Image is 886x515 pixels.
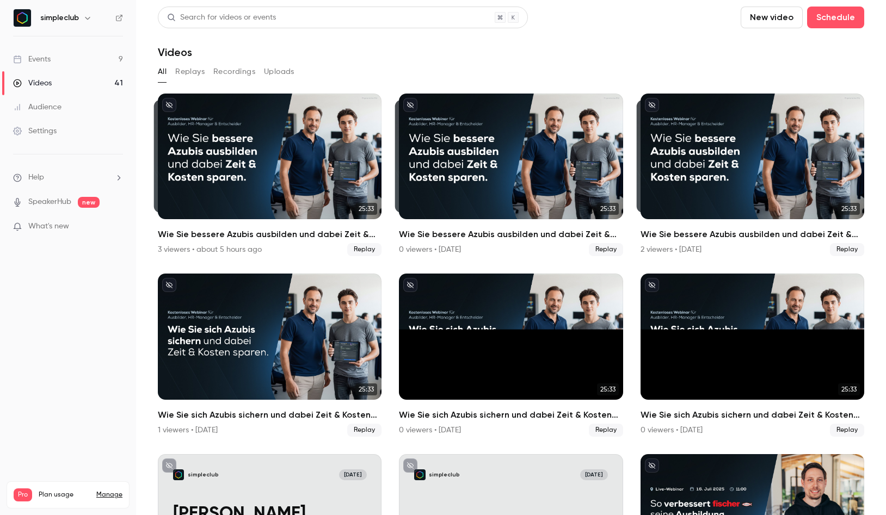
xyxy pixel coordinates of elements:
[162,98,176,112] button: unpublished
[40,13,79,23] h6: simpleclub
[158,7,864,508] section: Videos
[158,46,192,59] h1: Videos
[589,243,623,256] span: Replay
[13,126,57,136] div: Settings
[597,383,619,395] span: 25:33
[355,203,377,215] span: 25:33
[158,63,167,80] button: All
[96,491,122,499] a: Manage
[28,196,71,208] a: SpeakerHub
[110,222,123,232] iframe: Noticeable Trigger
[339,469,367,481] span: [DATE]
[13,102,61,113] div: Audience
[403,98,417,112] button: unpublished
[264,63,294,80] button: Uploads
[39,491,90,499] span: Plan usage
[645,98,659,112] button: unpublished
[158,274,382,436] a: 25:33Wie Sie sich Azubis sichern und dabei Zeit & Kosten sparen. (Donnerstag, 11:00 Uhr)1 viewers...
[838,203,860,215] span: 25:33
[28,172,44,183] span: Help
[158,244,262,255] div: 3 viewers • about 5 hours ago
[158,274,382,436] li: Wie Sie sich Azubis sichern und dabei Zeit & Kosten sparen. (Donnerstag, 11:00 Uhr)
[399,94,623,256] li: Wie Sie bessere Azubis ausbilden und dabei Zeit & Kosten sparen. (Donnerstag, 11:00 Uhr)
[641,425,703,436] div: 0 viewers • [DATE]
[641,408,864,421] h2: Wie Sie sich Azubis sichern und dabei Zeit & Kosten sparen. (Dienstag, 11:00 Uhr)
[399,244,461,255] div: 0 viewers • [DATE]
[597,203,619,215] span: 25:33
[28,221,69,232] span: What's new
[414,469,426,481] img: CTA Webinar Ending
[78,197,100,208] span: new
[641,274,864,436] li: Wie Sie sich Azubis sichern und dabei Zeit & Kosten sparen. (Dienstag, 11:00 Uhr)
[188,471,218,479] p: simpleclub
[213,63,255,80] button: Recordings
[830,243,864,256] span: Replay
[399,425,461,436] div: 0 viewers • [DATE]
[158,94,382,256] a: 25:3325:33Wie Sie bessere Azubis ausbilden und dabei Zeit & Kosten sparen. (Dienstag, 11:00 Uhr)3...
[838,383,860,395] span: 25:33
[158,94,382,256] li: Wie Sie bessere Azubis ausbilden und dabei Zeit & Kosten sparen. (Dienstag, 11:00 Uhr)
[175,63,205,80] button: Replays
[355,383,377,395] span: 25:33
[13,54,51,65] div: Events
[641,94,864,256] li: Wie Sie bessere Azubis ausbilden und dabei Zeit & Kosten sparen. (Mittwoch, 11:00 Uhr)
[13,172,123,183] li: help-dropdown-opener
[173,469,184,481] img: fischer Webinar incl CTA - simpleclub
[830,424,864,437] span: Replay
[158,228,382,241] h2: Wie Sie bessere Azubis ausbilden und dabei Zeit & Kosten sparen. (Dienstag, 11:00 Uhr)
[13,78,52,89] div: Videos
[641,244,702,255] div: 2 viewers • [DATE]
[645,458,659,473] button: unpublished
[641,228,864,241] h2: Wie Sie bessere Azubis ausbilden und dabei Zeit & Kosten sparen. (Mittwoch, 11:00 Uhr)
[403,458,417,473] button: unpublished
[741,7,803,28] button: New video
[641,274,864,436] a: 25:33Wie Sie sich Azubis sichern und dabei Zeit & Kosten sparen. (Dienstag, 11:00 Uhr)0 viewers •...
[347,424,382,437] span: Replay
[162,278,176,292] button: unpublished
[158,408,382,421] h2: Wie Sie sich Azubis sichern und dabei Zeit & Kosten sparen. (Donnerstag, 11:00 Uhr)
[399,408,623,421] h2: Wie Sie sich Azubis sichern und dabei Zeit & Kosten sparen. (Mittwoch, 11:00 Uhr)
[429,471,459,479] p: simpleclub
[403,278,417,292] button: unpublished
[399,94,623,256] a: 25:3325:33Wie Sie bessere Azubis ausbilden und dabei Zeit & Kosten sparen. (Donnerstag, 11:00 Uhr...
[399,274,623,436] li: Wie Sie sich Azubis sichern und dabei Zeit & Kosten sparen. (Mittwoch, 11:00 Uhr)
[589,424,623,437] span: Replay
[399,228,623,241] h2: Wie Sie bessere Azubis ausbilden und dabei Zeit & Kosten sparen. (Donnerstag, 11:00 Uhr)
[641,94,864,256] a: 25:3325:33Wie Sie bessere Azubis ausbilden und dabei Zeit & Kosten sparen. (Mittwoch, 11:00 Uhr)2...
[162,458,176,473] button: unpublished
[347,243,382,256] span: Replay
[399,274,623,436] a: 25:33Wie Sie sich Azubis sichern und dabei Zeit & Kosten sparen. (Mittwoch, 11:00 Uhr)0 viewers •...
[14,488,32,501] span: Pro
[580,469,608,481] span: [DATE]
[158,425,218,436] div: 1 viewers • [DATE]
[167,12,276,23] div: Search for videos or events
[807,7,864,28] button: Schedule
[645,278,659,292] button: unpublished
[14,9,31,27] img: simpleclub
